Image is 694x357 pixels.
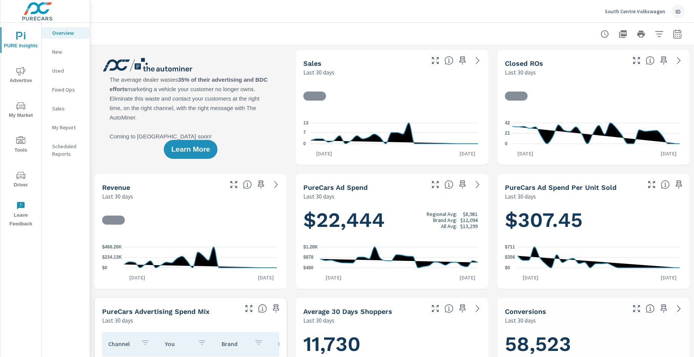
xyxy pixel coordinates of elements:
span: Save this to your personalized report [270,303,282,315]
button: Make Fullscreen [630,54,643,67]
p: Last 30 days [505,68,536,77]
h5: PureCars Advertising Spend Mix [102,307,210,315]
span: My Market [3,101,39,120]
span: A rolling 30 day total of daily Shoppers on the dealership website, averaged over the selected da... [444,304,453,313]
span: Number of vehicles sold by the dealership over the selected date range. [Source: This data is sou... [444,56,453,65]
span: Save this to your personalized report [673,178,685,191]
p: [DATE] [124,274,151,281]
p: $12,094 [460,217,478,223]
span: Leave Feedback [3,201,39,228]
button: Make Fullscreen [228,178,240,191]
button: Make Fullscreen [429,178,441,191]
div: Sales [42,103,90,114]
p: Last 30 days [303,192,334,201]
text: $878 [303,255,314,260]
p: Last 30 days [303,316,334,325]
div: nav menu [0,23,41,231]
text: $0 [505,265,510,270]
text: $356 [505,255,515,260]
text: $234.13K [102,255,122,260]
span: Save this to your personalized report [456,178,469,191]
p: Scheduled Reports [52,143,84,158]
span: Average cost of advertising per each vehicle sold at the dealer over the selected date range. The... [661,180,670,189]
p: Last 30 days [303,68,334,77]
p: [DATE] [454,150,481,157]
p: Last 30 days [102,192,133,201]
span: Number of Repair Orders Closed by the selected dealership group over the selected time range. [So... [646,56,655,65]
text: $1.28K [303,244,318,250]
p: Brand [222,340,248,348]
p: [DATE] [655,274,682,281]
p: Channel [108,340,135,348]
a: See more details in report [673,54,685,67]
p: [DATE] [655,150,682,157]
h1: $22,444 [303,207,480,233]
p: $13,299 [460,223,478,229]
button: Make Fullscreen [429,303,441,315]
button: Print Report [633,26,649,42]
h1: $307.45 [505,207,682,233]
p: Used [52,67,84,75]
text: 0 [303,141,306,146]
p: [DATE] [253,274,279,281]
div: Overview [42,27,90,39]
div: My Report [42,122,90,133]
span: Driver [3,171,39,189]
text: 42 [505,120,510,126]
button: Make Fullscreen [646,178,658,191]
text: $0 [102,265,107,270]
button: Make Fullscreen [429,54,441,67]
h5: PureCars Ad Spend [303,183,368,191]
button: Make Fullscreen [243,303,255,315]
p: Brand Avg: [433,217,457,223]
p: Last 30 days [505,192,536,201]
button: Select Date Range [670,26,685,42]
p: My Report [52,124,84,131]
text: $711 [505,244,515,250]
p: Regional Avg: [427,211,457,217]
span: This table looks at how you compare to the amount of budget you spend per channel as opposed to y... [258,304,267,313]
p: Last 30 days [505,316,536,325]
a: See more details in report [270,178,282,191]
span: Save this to your personalized report [255,178,267,191]
h5: PureCars Ad Spend Per Unit Sold [505,183,616,191]
p: Sales [52,105,84,112]
span: The number of dealer-specified goals completed by a visitor. [Source: This data is provided by th... [646,304,655,313]
text: $480 [303,265,314,270]
span: Save this to your personalized report [456,54,469,67]
span: Save this to your personalized report [658,54,670,67]
h1: 11,730 [303,331,480,357]
a: See more details in report [472,54,484,67]
span: Total cost of media for all PureCars channels for the selected dealership group over the selected... [444,180,453,189]
div: Scheduled Reports [42,141,90,160]
p: [DATE] [320,274,347,281]
div: ID [671,5,685,18]
text: 0 [505,141,508,146]
p: South Centre Volkswagen [605,8,665,15]
span: Advertise [3,67,39,85]
button: Make Fullscreen [630,303,643,315]
p: [DATE] [517,274,544,281]
span: Tools [3,136,39,155]
p: [DATE] [454,274,481,281]
h5: Average 30 Days Shoppers [303,307,392,315]
span: Save this to your personalized report [658,303,670,315]
text: 21 [505,131,510,136]
a: See more details in report [673,303,685,315]
h5: Conversions [505,307,546,315]
div: Used [42,65,90,76]
span: Learn More [171,146,210,153]
p: $8,981 [463,211,478,217]
a: See more details in report [472,178,484,191]
h5: Closed ROs [505,59,543,67]
text: 13 [303,120,309,126]
text: $468.26K [102,244,122,250]
p: [DATE] [311,150,337,157]
h5: Revenue [102,183,130,191]
span: Total sales revenue over the selected date range. [Source: This data is sourced from the dealer’s... [243,180,252,189]
p: Fixed Ops [52,86,84,93]
div: Fixed Ops [42,84,90,95]
h1: 58,523 [505,331,682,357]
p: You [165,340,191,348]
span: PURE Insights [3,32,39,50]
